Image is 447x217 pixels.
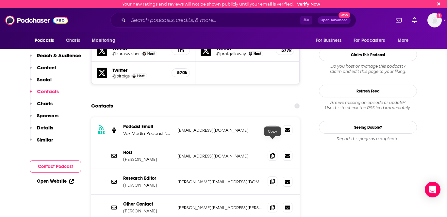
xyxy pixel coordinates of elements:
[281,48,289,53] h5: 577k
[249,52,252,56] img: Scott Galloway
[37,178,74,184] a: Open Website
[393,15,404,26] a: Show notifications dropdown
[123,201,172,207] p: Other Contact
[349,34,394,47] button: open menu
[318,16,351,24] button: Open AdvancedNew
[110,13,356,28] div: Search podcasts, credits, & more...
[254,52,261,56] span: Host
[425,182,440,197] div: Open Intercom Messenger
[30,34,62,47] button: open menu
[30,100,53,112] button: Charts
[319,136,417,142] div: Report this page as a duplicate.
[123,150,172,155] p: Host
[62,34,84,47] a: Charts
[112,51,140,56] a: @karaswisher
[122,2,320,7] div: Your new ratings and reviews will not be shown publicly until your email is verified.
[319,64,417,74] div: Claim and edit this page to your liking.
[216,51,246,56] a: @profgalloway
[177,153,262,159] p: [EMAIL_ADDRESS][DOMAIN_NAME]
[319,48,417,61] button: Claim This Podcast
[37,137,53,143] p: Similar
[177,179,262,185] p: [PERSON_NAME][EMAIL_ADDRESS][DOMAIN_NAME]
[5,14,68,26] img: Podchaser - Follow, Share and Rate Podcasts
[437,13,442,18] svg: Email not verified
[35,36,54,45] span: Podcasts
[30,88,59,100] button: Contacts
[321,19,348,22] span: Open Advanced
[339,12,350,18] span: New
[98,130,105,135] h3: RSS
[123,131,172,136] p: Vox Media Podcast Network
[30,125,53,137] button: Details
[112,67,166,73] h5: Twitter
[112,74,130,78] a: @birbigs
[123,157,172,162] p: [PERSON_NAME]
[132,74,136,78] img: Mike Birbiglia
[123,175,172,181] p: Research Editor
[142,52,146,56] img: Kara Swisher
[354,36,385,45] span: For Podcasters
[30,160,81,173] button: Contact Podcast
[123,208,172,214] p: [PERSON_NAME]
[177,70,184,75] h5: 570k
[92,36,115,45] span: Monitoring
[427,13,442,27] img: User Profile
[316,36,341,45] span: For Business
[123,124,172,129] p: Podcast Email
[37,125,53,131] p: Details
[393,34,417,47] button: open menu
[147,52,155,56] span: Host
[177,205,262,210] p: [PERSON_NAME][EMAIL_ADDRESS][PERSON_NAME][DOMAIN_NAME]
[30,76,52,89] button: Social
[137,74,144,78] span: Host
[30,64,56,76] button: Content
[297,2,320,7] a: Verify Now
[264,126,281,136] div: Copy
[177,127,262,133] p: [EMAIL_ADDRESS][DOMAIN_NAME]
[123,182,172,188] p: [PERSON_NAME]
[409,15,420,26] a: Show notifications dropdown
[128,15,300,25] input: Search podcasts, credits, & more...
[37,76,52,83] p: Social
[37,112,58,119] p: Sponsors
[37,100,53,107] p: Charts
[319,100,417,110] div: Are we missing an episode or update? Use this to check the RSS feed immediately.
[427,13,442,27] span: Logged in as KaraSevenLetter
[66,36,80,45] span: Charts
[300,16,312,25] span: ⌘ K
[87,34,124,47] button: open menu
[319,64,417,69] span: Do you host or manage this podcast?
[319,121,417,134] a: Seeing Double?
[311,34,350,47] button: open menu
[30,137,53,149] button: Similar
[37,64,56,71] p: Content
[37,88,59,94] p: Contacts
[91,100,113,112] h2: Contacts
[319,85,417,97] button: Refresh Feed
[30,52,81,64] button: Reach & Audience
[30,112,58,125] button: Sponsors
[177,48,184,53] h5: 1m
[398,36,409,45] span: More
[37,52,81,58] p: Reach & Audience
[427,13,442,27] button: Show profile menu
